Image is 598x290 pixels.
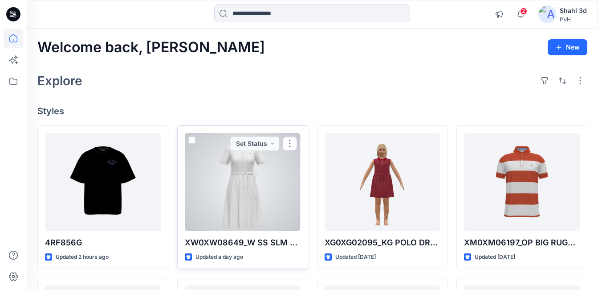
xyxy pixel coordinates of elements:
[464,236,580,249] p: XM0XM06197_OP BIG RUGBY SS POLO RF_PROTO_V01
[56,253,109,262] p: Updated 2 hours ago
[185,236,301,249] p: XW0XW08649_W SS SLM COLLR MIDI POLO DRS_PROTO_V01
[195,253,243,262] p: Updated a day ago
[325,133,440,231] a: XG0XG02095_KG POLO DRESS SLVLS-MULTI_PROTO_V01
[560,5,587,16] div: Shahi 3d
[538,5,556,23] img: avatar
[464,133,580,231] a: XM0XM06197_OP BIG RUGBY SS POLO RF_PROTO_V01
[520,8,527,15] span: 2
[37,39,265,56] h2: Welcome back, [PERSON_NAME]
[325,236,440,249] p: XG0XG02095_KG POLO DRESS SLVLS-MULTI_PROTO_V01
[45,133,161,231] a: 4RF856G
[37,74,82,88] h2: Explore
[37,106,587,116] h4: Styles
[560,16,587,23] div: PVH
[45,236,161,249] p: 4RF856G
[335,253,376,262] p: Updated [DATE]
[475,253,515,262] p: Updated [DATE]
[548,39,587,55] button: New
[185,133,301,231] a: XW0XW08649_W SS SLM COLLR MIDI POLO DRS_PROTO_V01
